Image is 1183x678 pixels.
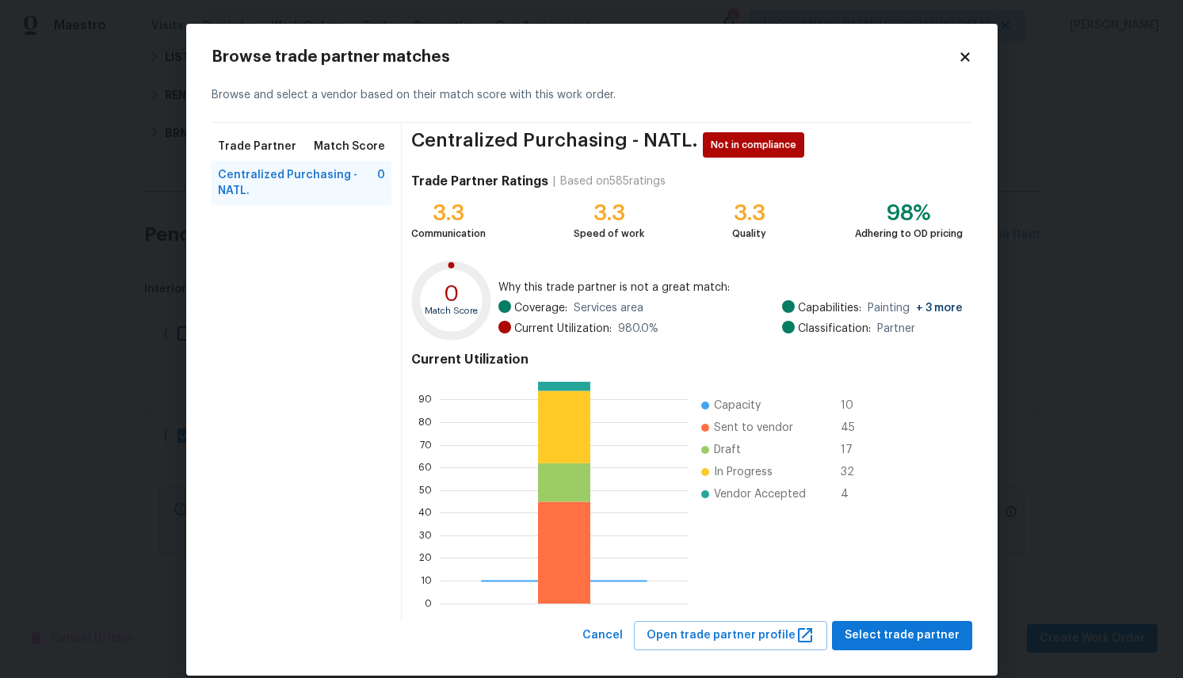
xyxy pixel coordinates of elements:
[732,205,766,221] div: 3.3
[212,68,972,123] div: Browse and select a vendor based on their match score with this work order.
[411,173,548,189] h4: Trade Partner Ratings
[425,307,479,315] text: Match Score
[732,226,766,242] div: Quality
[916,303,963,314] span: + 3 more
[420,440,432,450] text: 70
[574,226,644,242] div: Speed of work
[411,205,486,221] div: 3.3
[218,167,378,199] span: Centralized Purchasing - NATL.
[855,226,963,242] div: Adhering to OD pricing
[419,554,432,563] text: 20
[418,417,432,427] text: 80
[418,463,432,472] text: 60
[714,464,773,480] span: In Progress
[647,626,815,646] span: Open trade partner profile
[574,205,644,221] div: 3.3
[582,626,623,646] span: Cancel
[377,167,385,199] span: 0
[798,300,861,316] span: Capabilities:
[618,321,658,337] span: 980.0 %
[798,321,871,337] span: Classification:
[444,283,460,305] text: 0
[418,508,432,517] text: 40
[548,173,560,189] div: |
[841,398,866,413] span: 10
[841,442,866,458] span: 17
[714,442,741,458] span: Draft
[714,398,761,413] span: Capacity
[877,321,915,337] span: Partner
[514,321,612,337] span: Current Utilization:
[574,300,643,316] span: Services area
[212,49,958,65] h2: Browse trade partner matches
[418,395,432,405] text: 90
[868,300,963,316] span: Painting
[560,173,666,189] div: Based on 585 ratings
[411,132,698,158] span: Centralized Purchasing - NATL.
[498,280,963,295] span: Why this trade partner is not a great match:
[425,599,432,608] text: 0
[419,531,432,540] text: 30
[841,486,866,502] span: 4
[634,621,827,650] button: Open trade partner profile
[314,139,385,154] span: Match Score
[218,139,296,154] span: Trade Partner
[411,226,486,242] div: Communication
[576,621,629,650] button: Cancel
[855,205,963,221] div: 98%
[514,300,567,316] span: Coverage:
[411,352,962,368] h4: Current Utilization
[714,420,793,436] span: Sent to vendor
[832,621,972,650] button: Select trade partner
[841,464,866,480] span: 32
[845,626,960,646] span: Select trade partner
[419,486,432,495] text: 50
[421,576,432,585] text: 10
[711,137,803,153] span: Not in compliance
[841,420,866,436] span: 45
[714,486,806,502] span: Vendor Accepted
